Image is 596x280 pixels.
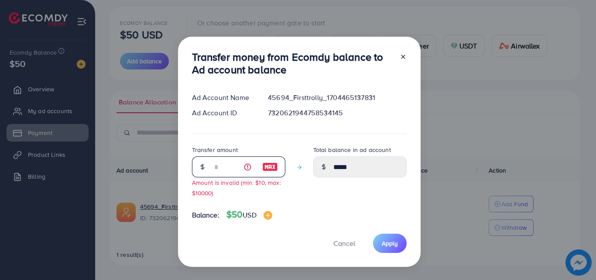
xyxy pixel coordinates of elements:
[185,108,261,118] div: Ad Account ID
[373,234,407,252] button: Apply
[226,209,272,220] h4: $50
[192,145,238,154] label: Transfer amount
[243,210,256,220] span: USD
[192,178,281,197] small: Amount is invalid (min: $10, max: $10000)
[261,108,413,118] div: 7320621944758534145
[322,234,366,252] button: Cancel
[261,93,413,103] div: 45694_Firsttrolly_1704465137831
[185,93,261,103] div: Ad Account Name
[192,210,219,220] span: Balance:
[192,51,393,76] h3: Transfer money from Ecomdy balance to Ad account balance
[313,145,391,154] label: Total balance in ad account
[382,239,398,248] span: Apply
[262,162,278,172] img: image
[333,239,355,248] span: Cancel
[264,211,272,220] img: image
